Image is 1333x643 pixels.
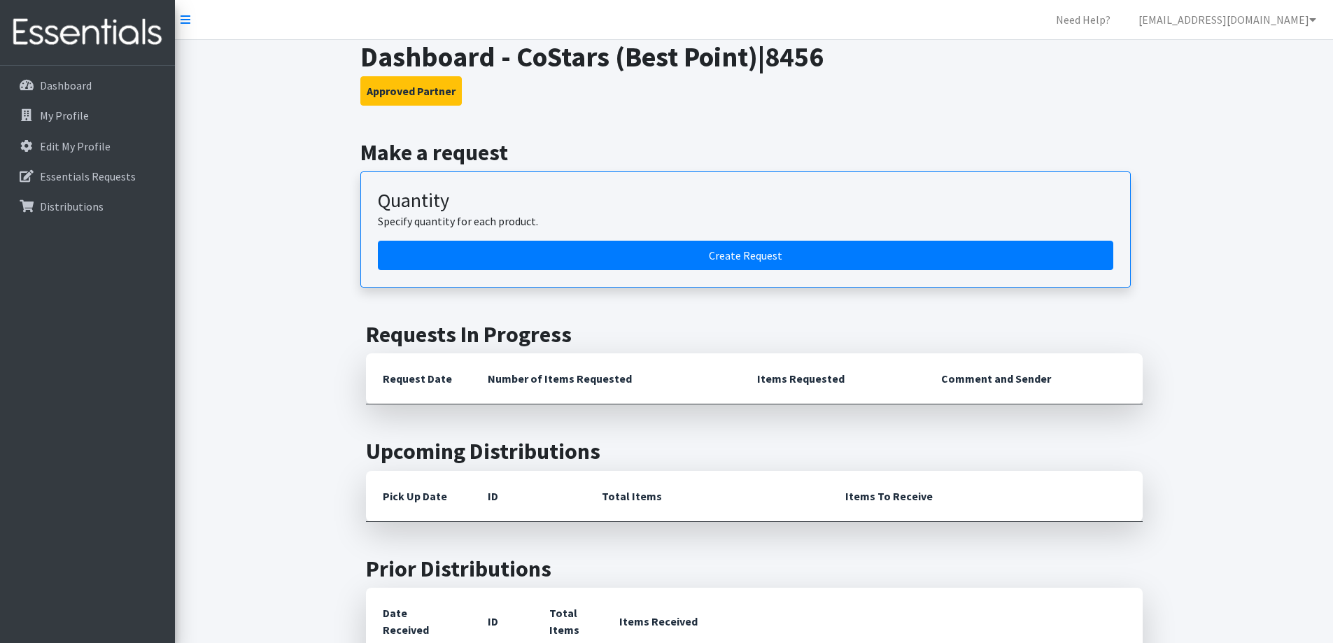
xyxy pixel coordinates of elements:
button: Approved Partner [360,76,462,106]
p: Edit My Profile [40,139,111,153]
a: Create a request by quantity [378,241,1113,270]
p: My Profile [40,108,89,122]
th: Request Date [366,353,471,404]
a: Edit My Profile [6,132,169,160]
h2: Make a request [360,139,1148,166]
h2: Prior Distributions [366,556,1143,582]
a: [EMAIL_ADDRESS][DOMAIN_NAME] [1127,6,1327,34]
th: ID [471,471,585,522]
h2: Upcoming Distributions [366,438,1143,465]
p: Essentials Requests [40,169,136,183]
a: Essentials Requests [6,162,169,190]
a: Distributions [6,192,169,220]
h1: Dashboard - CoStars (Best Point)|8456 [360,40,1148,73]
a: Dashboard [6,71,169,99]
img: HumanEssentials [6,9,169,56]
a: My Profile [6,101,169,129]
p: Distributions [40,199,104,213]
th: Pick Up Date [366,471,471,522]
th: Number of Items Requested [471,353,741,404]
p: Specify quantity for each product. [378,213,1113,229]
p: Dashboard [40,78,92,92]
th: Items To Receive [828,471,1143,522]
th: Total Items [585,471,828,522]
a: Need Help? [1045,6,1122,34]
h3: Quantity [378,189,1113,213]
th: Comment and Sender [924,353,1142,404]
h2: Requests In Progress [366,321,1143,348]
th: Items Requested [740,353,924,404]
